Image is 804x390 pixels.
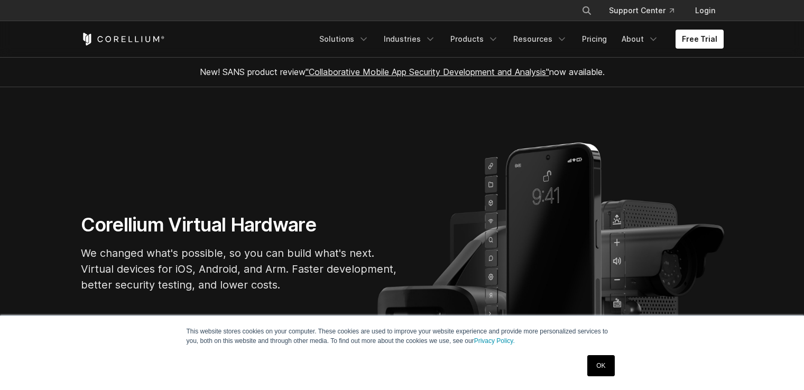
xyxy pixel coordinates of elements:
span: New! SANS product review now available. [200,67,605,77]
a: OK [587,355,614,376]
a: Corellium Home [81,33,165,45]
a: About [615,30,665,49]
a: Solutions [313,30,375,49]
a: Free Trial [676,30,724,49]
a: Products [444,30,505,49]
h1: Corellium Virtual Hardware [81,213,398,237]
a: Resources [507,30,574,49]
a: Support Center [600,1,682,20]
a: Login [687,1,724,20]
a: Pricing [576,30,613,49]
p: We changed what's possible, so you can build what's next. Virtual devices for iOS, Android, and A... [81,245,398,293]
p: This website stores cookies on your computer. These cookies are used to improve your website expe... [187,327,618,346]
div: Navigation Menu [313,30,724,49]
a: Industries [377,30,442,49]
div: Navigation Menu [569,1,724,20]
a: Privacy Policy. [474,337,515,345]
button: Search [577,1,596,20]
a: "Collaborative Mobile App Security Development and Analysis" [306,67,549,77]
